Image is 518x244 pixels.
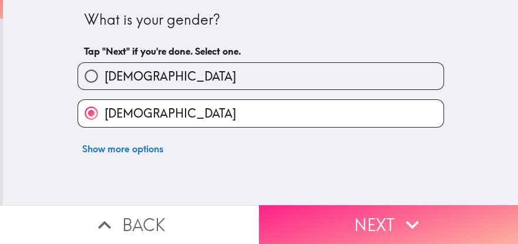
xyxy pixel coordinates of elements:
[259,205,518,244] button: Next
[105,68,236,85] span: [DEMOGRAPHIC_DATA]
[105,105,236,122] span: [DEMOGRAPHIC_DATA]
[78,137,168,161] button: Show more options
[78,63,443,89] button: [DEMOGRAPHIC_DATA]
[84,10,438,30] div: What is your gender?
[78,100,443,126] button: [DEMOGRAPHIC_DATA]
[84,45,438,58] h6: Tap "Next" if you're done. Select one.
